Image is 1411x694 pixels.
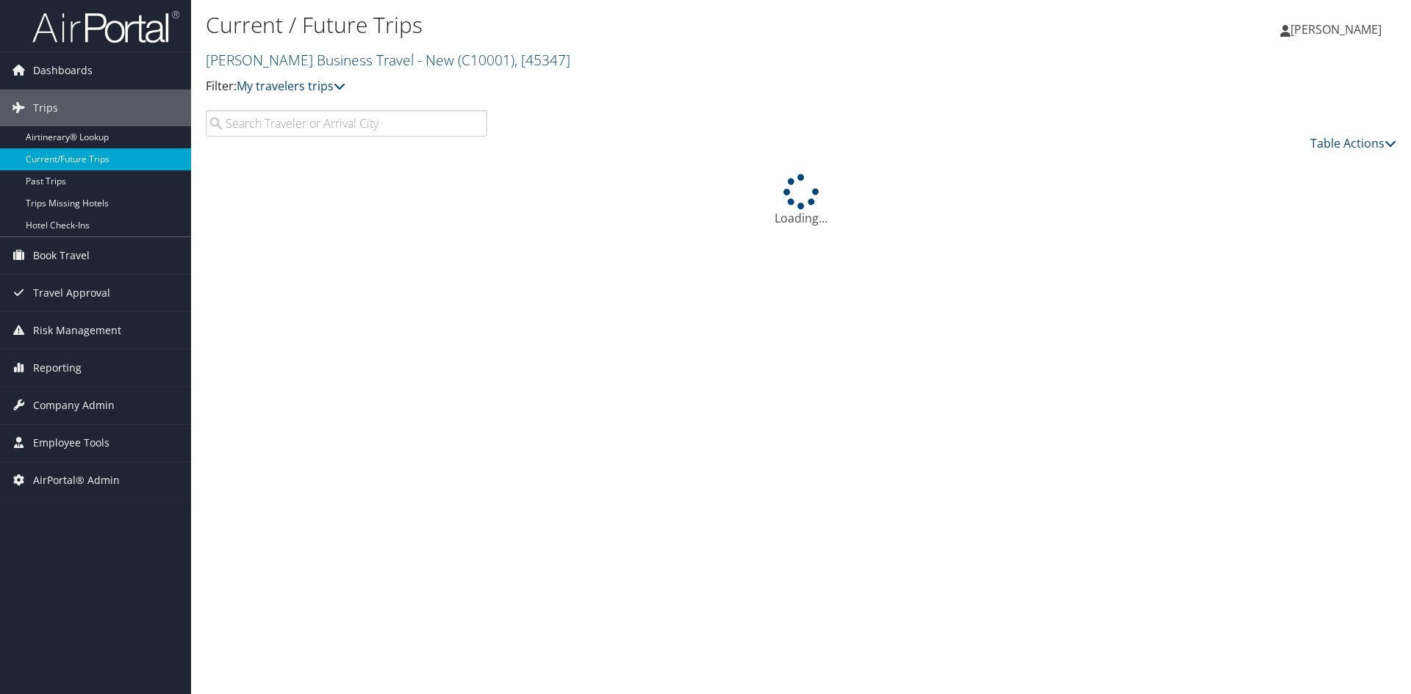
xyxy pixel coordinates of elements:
span: AirPortal® Admin [33,462,120,499]
a: [PERSON_NAME] [1280,7,1396,51]
span: Company Admin [33,387,115,424]
img: airportal-logo.png [32,10,179,44]
span: Book Travel [33,237,90,274]
p: Filter: [206,77,999,96]
a: [PERSON_NAME] Business Travel - New [206,50,570,70]
a: My travelers trips [237,78,345,94]
span: Trips [33,90,58,126]
span: Risk Management [33,312,121,349]
input: Search Traveler or Arrival City [206,110,487,137]
h1: Current / Future Trips [206,10,999,40]
span: Dashboards [33,52,93,89]
span: Employee Tools [33,424,109,461]
span: Reporting [33,350,82,386]
div: Loading... [206,174,1396,227]
span: ( C10001 ) [458,50,514,70]
a: Table Actions [1310,135,1396,151]
span: , [ 45347 ] [514,50,570,70]
span: Travel Approval [33,275,110,311]
span: [PERSON_NAME] [1290,21,1382,37]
